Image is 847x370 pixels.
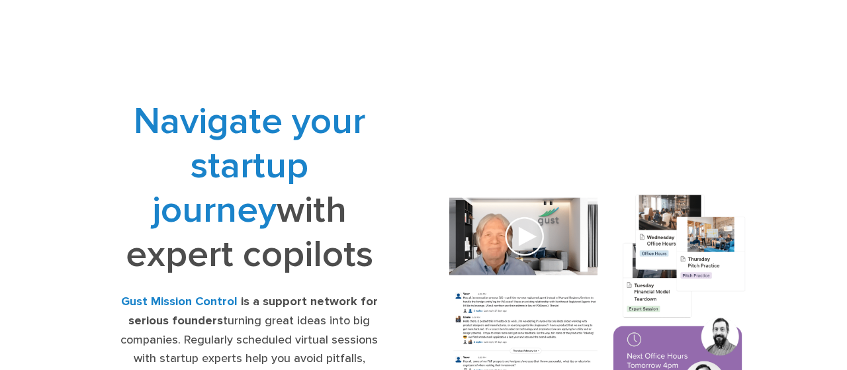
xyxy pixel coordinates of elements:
strong: Gust Mission Control [121,295,238,308]
strong: is a support network for serious founders [128,295,378,328]
span: Navigate your startup journey [134,99,365,232]
h1: with expert copilots [118,99,381,277]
